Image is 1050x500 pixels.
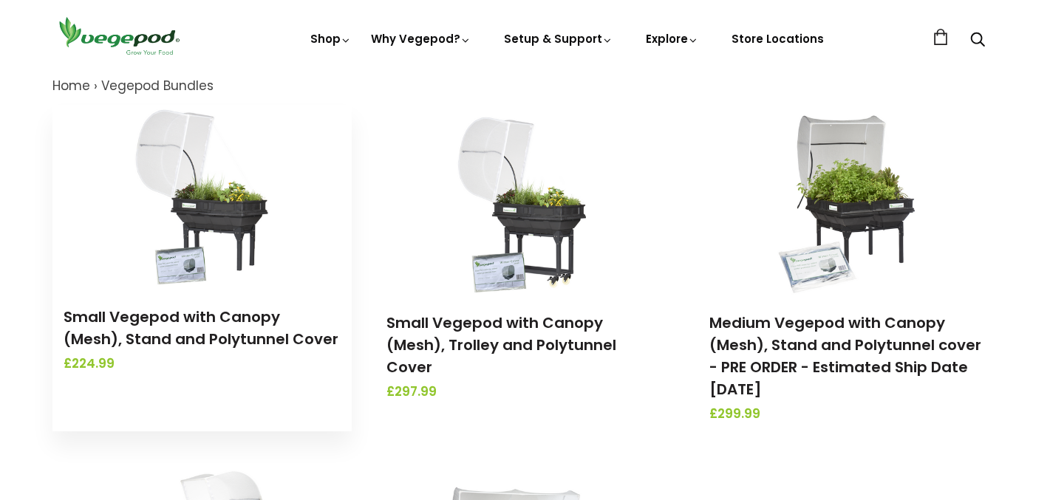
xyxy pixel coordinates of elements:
span: £224.99 [64,355,341,374]
a: Shop [310,31,352,47]
span: £299.99 [709,405,986,424]
a: Explore [646,31,699,47]
a: Home [52,77,90,95]
img: Small Vegepod with Canopy (Mesh), Trolley and Polytunnel Cover [447,111,602,295]
img: Vegepod [52,15,185,57]
a: Search [970,33,985,49]
img: Medium Vegepod with Canopy (Mesh), Stand and Polytunnel cover - PRE ORDER - Estimated Ship Date O... [771,111,926,295]
span: › [94,77,98,95]
a: Vegepod Bundles [101,77,214,95]
a: Small Vegepod with Canopy (Mesh), Trolley and Polytunnel Cover [386,312,616,377]
a: Store Locations [732,31,824,47]
span: £297.99 [386,383,664,402]
a: Medium Vegepod with Canopy (Mesh), Stand and Polytunnel cover - PRE ORDER - Estimated Ship Date [... [709,312,981,400]
a: Small Vegepod with Canopy (Mesh), Stand and Polytunnel Cover [64,306,338,349]
a: Why Vegepod? [371,31,471,47]
img: Small Vegepod with Canopy (Mesh), Stand and Polytunnel Cover [124,105,279,290]
nav: breadcrumbs [52,77,998,96]
a: Setup & Support [504,31,613,47]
